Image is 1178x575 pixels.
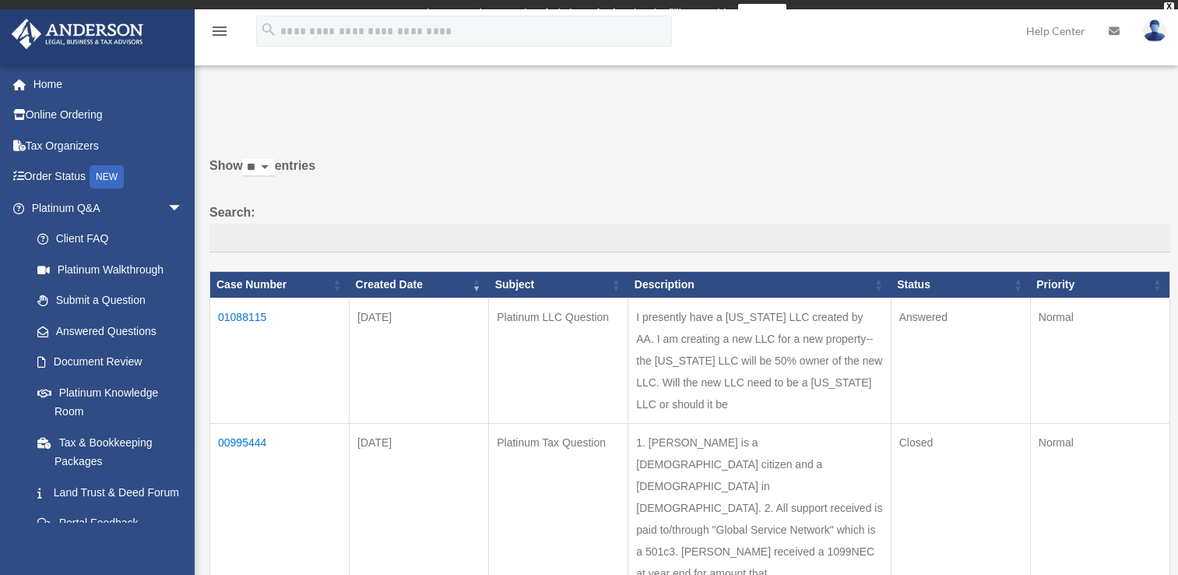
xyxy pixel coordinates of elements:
th: Status: activate to sort column ascending [891,272,1030,298]
a: Client FAQ [22,224,199,255]
a: Portal Feedback [22,508,199,539]
img: Anderson Advisors Platinum Portal [7,19,148,49]
a: Platinum Knowledge Room [22,377,199,427]
a: Tax & Bookkeeping Packages [22,427,199,477]
img: User Pic [1143,19,1166,42]
th: Subject: activate to sort column ascending [489,272,628,298]
select: Showentries [243,159,275,177]
a: menu [210,27,229,41]
td: I presently have a [US_STATE] LLC created by AA. I am creating a new LLC for a new property--the ... [628,298,891,423]
th: Created Date: activate to sort column ascending [350,272,489,298]
i: menu [210,22,229,41]
a: Document Review [22,347,199,378]
div: Get a chance to win 6 months of Platinum for free just by filling out this [392,4,732,23]
th: Description: activate to sort column ascending [628,272,891,298]
th: Case Number: activate to sort column ascending [210,272,350,298]
a: survey [738,4,786,23]
span: arrow_drop_down [167,192,199,224]
i: search [260,21,277,38]
a: Submit a Question [22,285,199,316]
div: close [1164,2,1174,12]
a: Answered Questions [22,316,191,347]
td: Normal [1030,298,1169,423]
th: Priority: activate to sort column ascending [1030,272,1169,298]
a: Land Trust & Deed Forum [22,477,199,508]
a: Home [11,69,206,100]
a: Order StatusNEW [11,161,206,193]
input: Search: [209,224,1170,253]
a: Platinum Q&Aarrow_drop_down [11,192,199,224]
td: Answered [891,298,1030,423]
td: Platinum LLC Question [489,298,628,423]
label: Search: [209,202,1170,253]
a: Online Ordering [11,100,206,131]
label: Show entries [209,155,1170,192]
div: NEW [90,165,124,189]
a: Platinum Walkthrough [22,254,199,285]
td: [DATE] [350,298,489,423]
a: Tax Organizers [11,130,206,161]
td: 01088115 [210,298,350,423]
